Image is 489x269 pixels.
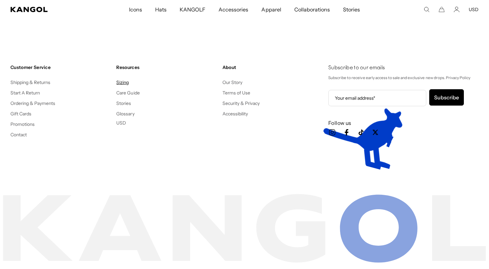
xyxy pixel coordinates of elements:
button: Cart [439,7,445,12]
a: Ordering & Payments [10,100,56,106]
p: Subscribe to receive early access to sale and exclusive new drops. Privacy Policy [328,74,479,81]
a: Kangol [10,7,85,12]
h3: Follow us [328,119,479,126]
h4: Subscribe to our emails [328,64,479,72]
h4: About [222,64,323,70]
summary: Search here [424,7,430,12]
button: USD [469,7,479,12]
a: Security & Privacy [222,100,260,106]
a: Our Story [222,79,242,85]
a: Stories [116,100,131,106]
button: Subscribe [429,89,464,106]
a: Account [454,7,460,12]
a: Contact [10,132,27,138]
a: Promotions [10,121,35,127]
a: Gift Cards [10,111,31,117]
a: Sizing [116,79,129,85]
a: Glossary [116,111,134,117]
a: Start A Return [10,90,40,96]
button: USD [116,120,126,126]
h4: Resources [116,64,217,70]
a: Accessibility [222,111,248,117]
h4: Customer Service [10,64,111,70]
a: Shipping & Returns [10,79,51,85]
a: Care Guide [116,90,139,96]
a: Terms of Use [222,90,250,96]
